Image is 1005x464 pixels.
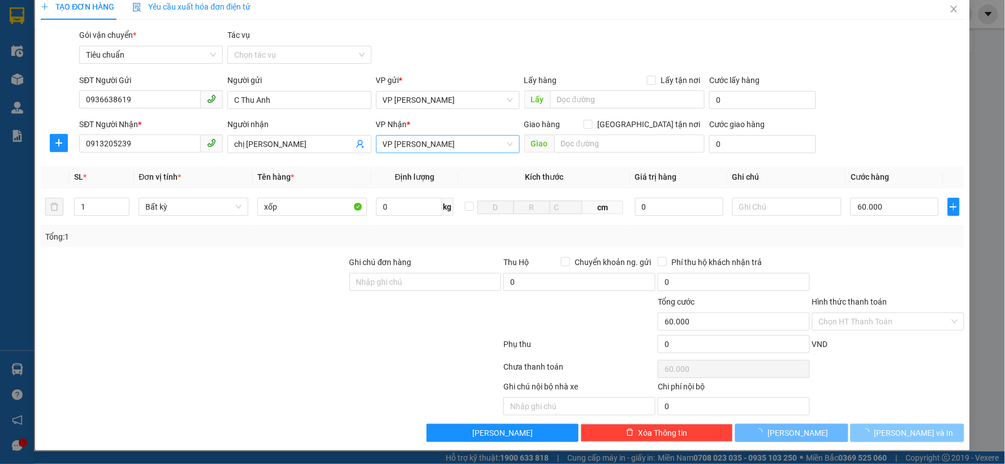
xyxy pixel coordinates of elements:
span: delete [626,428,634,437]
span: VP Minh Khai [383,136,513,153]
span: Tiêu chuẩn [86,46,216,63]
button: [PERSON_NAME] [735,424,849,442]
span: VP Hạ Long [383,92,513,109]
span: plus [41,3,49,11]
span: [PERSON_NAME] [767,427,828,439]
div: Chi phí nội bộ [658,380,810,397]
div: Tổng: 1 [45,231,388,243]
button: deleteXóa Thông tin [581,424,733,442]
span: Lấy tận nơi [656,74,705,86]
div: Chưa thanh toán [502,361,657,380]
span: Xóa Thông tin [639,427,688,439]
span: cm [583,201,623,214]
span: loading [862,428,874,436]
span: Cước hàng [851,172,889,181]
span: Định lượng [395,172,434,181]
span: Tên hàng [257,172,294,181]
input: VD: Bàn, Ghế [257,198,367,216]
span: Lấy [524,90,550,109]
input: Cước lấy hàng [709,91,816,109]
label: Cước giao hàng [709,120,765,129]
span: Gửi hàng Hạ Long: Hotline: [17,76,115,106]
div: SĐT Người Nhận [79,118,223,131]
span: Giao hàng [524,120,560,129]
span: user-add [356,140,365,149]
span: [PERSON_NAME] và In [874,427,954,439]
span: plus [948,202,959,211]
span: VP Nhận [376,120,407,129]
span: Yêu cầu xuất hóa đơn điện tử [132,2,251,11]
input: Cước giao hàng [709,135,816,153]
div: Người nhận [227,118,371,131]
span: Chuyển khoản ng. gửi [570,256,655,268]
span: Đơn vị tính [139,172,181,181]
span: Phí thu hộ khách nhận trả [667,256,766,268]
span: phone [207,138,216,148]
img: icon [132,3,141,12]
label: Hình thức thanh toán [812,297,887,306]
span: Kích thước [525,172,563,181]
input: Dọc đường [554,135,705,153]
label: Tác vụ [227,31,250,40]
span: Gửi hàng [GEOGRAPHIC_DATA]: Hotline: [12,33,120,73]
div: Người gửi [227,74,371,86]
input: D [477,201,514,214]
span: Gói vận chuyển [79,31,136,40]
button: plus [948,198,960,216]
span: plus [50,138,67,148]
span: [GEOGRAPHIC_DATA] tận nơi [593,118,705,131]
span: Giao [524,135,554,153]
button: plus [50,134,68,152]
span: Lấy hàng [524,76,557,85]
span: close [950,5,959,14]
input: Nhập ghi chú [503,397,655,415]
span: Giá trị hàng [635,172,677,181]
button: [PERSON_NAME] [426,424,579,442]
input: Ghi Chú [732,198,842,216]
input: Ghi chú đơn hàng [350,273,502,291]
span: kg [442,198,454,216]
label: Ghi chú đơn hàng [350,258,412,267]
strong: 0888 827 827 - 0848 827 827 [31,53,120,73]
button: [PERSON_NAME] và In [851,424,964,442]
span: phone [207,94,216,103]
span: [PERSON_NAME] [472,427,533,439]
span: VND [812,340,828,349]
div: Ghi chú nội bộ nhà xe [503,380,655,397]
span: loading [755,428,767,436]
input: C [550,201,583,214]
div: SĐT Người Gửi [79,74,223,86]
th: Ghi chú [728,166,847,188]
span: Bất kỳ [145,198,241,215]
span: Tổng cước [658,297,695,306]
input: 0 [635,198,723,216]
input: R [514,201,550,214]
label: Cước lấy hàng [709,76,760,85]
strong: Công ty TNHH Phúc Xuyên [19,6,114,30]
div: VP gửi [376,74,520,86]
strong: 024 3236 3236 - [12,43,120,63]
span: SL [74,172,83,181]
input: Dọc đường [550,90,705,109]
span: TẠO ĐƠN HÀNG [41,2,114,11]
span: Thu Hộ [503,258,529,267]
button: delete [45,198,63,216]
div: Phụ thu [502,338,657,358]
